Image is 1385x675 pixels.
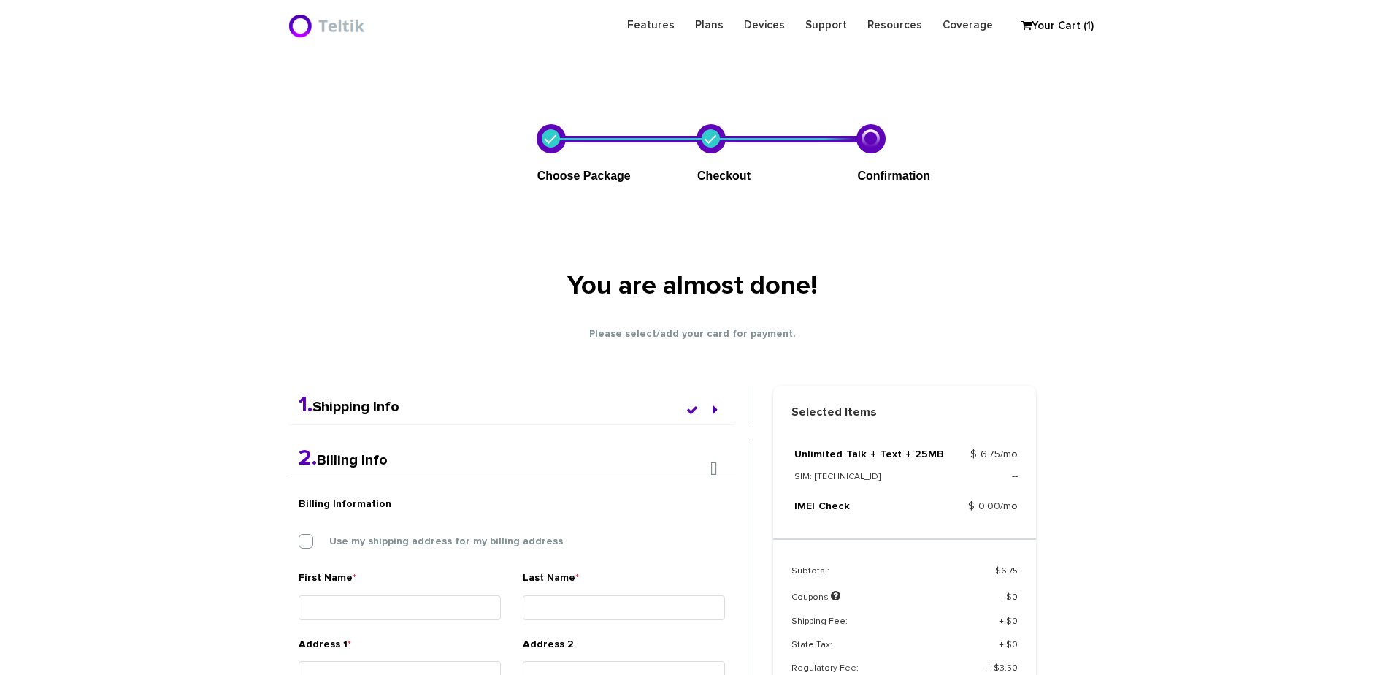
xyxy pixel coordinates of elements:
label: First Name [299,571,356,592]
td: + $ [945,616,1018,639]
td: State Tax: [791,639,945,663]
label: Last Name [523,571,579,592]
a: Support [795,11,857,39]
a: Resources [857,11,932,39]
span: Checkout [697,169,751,182]
td: $ 6.75/mo [944,446,1017,468]
td: -- [944,468,1017,498]
td: Coupons [791,589,945,615]
a: Plans [685,11,734,39]
span: Choose Package [537,169,631,182]
a: IMEI Check [794,501,850,511]
span: Confirmation [857,169,930,182]
span: 0 [1012,593,1018,602]
td: - $ [945,589,1018,615]
span: 1. [299,394,312,416]
td: $ [945,565,1018,589]
label: Address 1 [299,637,351,658]
a: Features [617,11,685,39]
span: 3.50 [1000,664,1018,673]
a: Unlimited Talk + Text + 25MB [794,449,944,459]
label: Address 2 [523,637,574,657]
span: 0 [1012,641,1018,649]
td: + $ [945,639,1018,663]
span: 0 [1012,617,1018,626]
td: Subtotal: [791,565,945,589]
img: BriteX [288,11,369,40]
a: Your Cart (1) [1014,15,1087,37]
h1: You are almost done! [459,272,926,302]
a: Coverage [932,11,1003,39]
p: Please select/add your card for payment. [288,327,1098,342]
strong: Selected Items [773,404,1036,421]
a: 2.Billing Info [299,453,388,468]
span: 2. [299,447,317,469]
p: SIM: [TECHNICAL_ID] [794,469,945,485]
label: Use my shipping address for my billing address [307,535,563,548]
td: $ 0.00/mo [944,498,1017,520]
span: 6.75 [1001,567,1018,576]
h6: Billing Information [299,497,725,512]
a: Devices [734,11,795,39]
a: 1.Shipping Info [299,400,399,414]
td: Shipping Fee: [791,616,945,639]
